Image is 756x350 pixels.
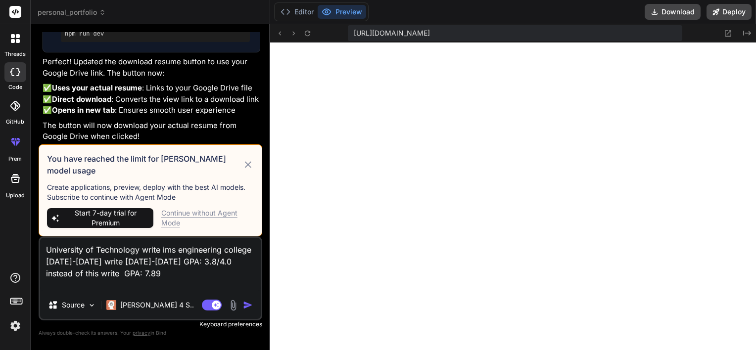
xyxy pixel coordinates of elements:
[65,30,246,38] pre: npm run dev
[318,5,366,19] button: Preview
[6,118,24,126] label: GitHub
[52,105,115,115] strong: Opens in new tab
[39,328,262,338] p: Always double-check its answers. Your in Bind
[62,208,149,228] span: Start 7-day trial for Premium
[39,320,262,328] p: Keyboard preferences
[6,191,25,200] label: Upload
[161,208,254,228] div: Continue without Agent Mode
[47,182,254,202] p: Create applications, preview, deploy with the best AI models. Subscribe to continue with Agent Mode
[43,83,260,116] p: ✅ : Links to your Google Drive file ✅ : Converts the view link to a download link ✅ : Ensures smo...
[52,83,142,92] strong: Uses your actual resume
[43,120,260,142] p: The button will now download your actual resume from Google Drive when clicked!
[8,155,22,163] label: prem
[228,300,239,311] img: attachment
[133,330,150,336] span: privacy
[354,28,430,38] span: [URL][DOMAIN_NAME]
[62,300,85,310] p: Source
[7,317,24,334] img: settings
[52,94,111,104] strong: Direct download
[243,300,253,310] img: icon
[40,238,261,291] textarea: University of Technology write ims engineering college [DATE]-[DATE] write [DATE]-[DATE] GPA: 3.8...
[38,7,106,17] span: personal_portfolio
[88,301,96,309] img: Pick Models
[47,208,153,228] button: Start 7-day trial for Premium
[277,5,318,19] button: Editor
[106,300,116,310] img: Claude 4 Sonnet
[47,153,242,176] h3: You have reached the limit for [PERSON_NAME] model usage
[120,300,194,310] p: [PERSON_NAME] 4 S..
[43,56,260,79] p: Perfect! Updated the download resume button to use your Google Drive link. The button now:
[4,50,26,58] label: threads
[707,4,752,20] button: Deploy
[8,83,22,91] label: code
[270,43,756,350] iframe: Preview
[645,4,701,20] button: Download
